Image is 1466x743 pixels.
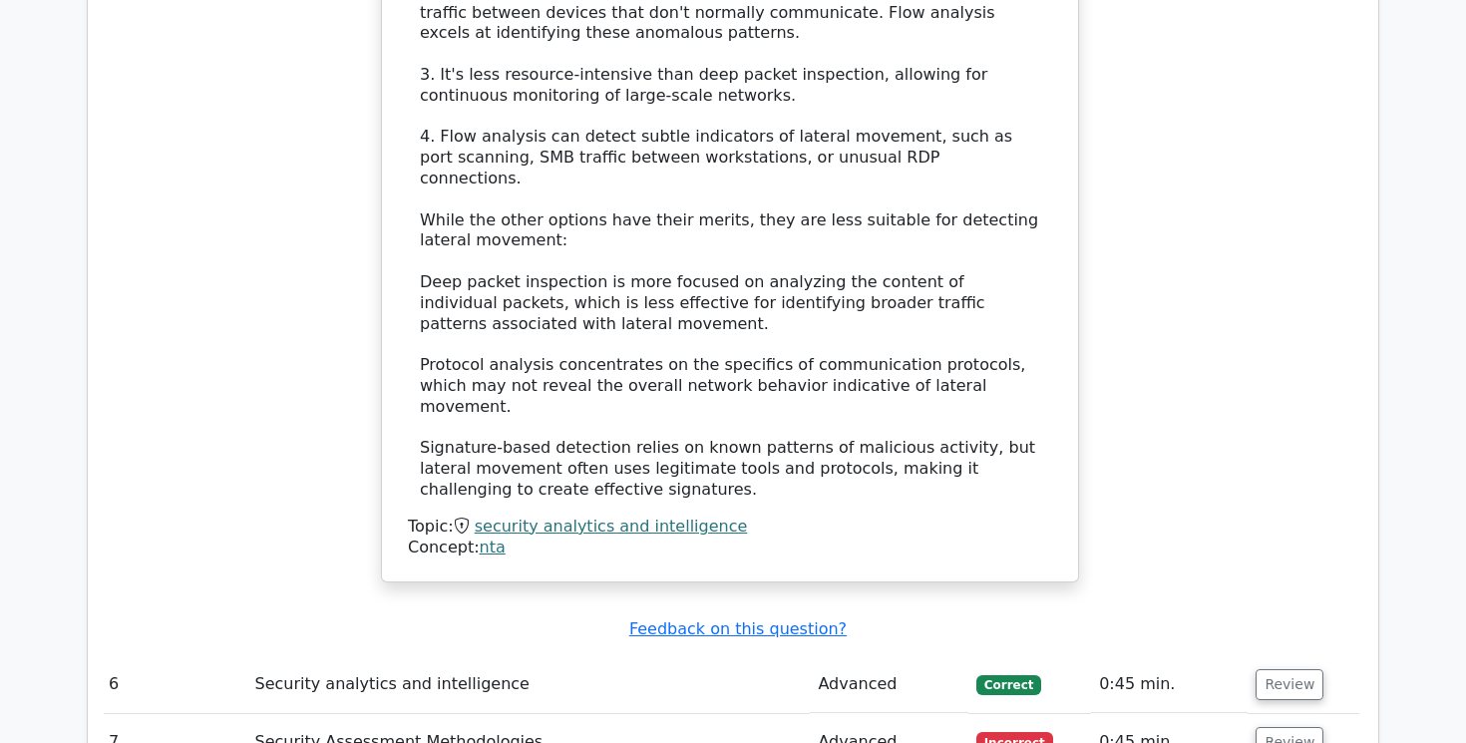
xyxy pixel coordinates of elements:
div: Concept: [408,538,1052,558]
button: Review [1256,669,1323,700]
td: 0:45 min. [1091,656,1248,713]
td: 6 [101,656,247,713]
a: nta [480,538,506,557]
a: security analytics and intelligence [475,517,748,536]
span: Correct [976,675,1041,695]
td: Security analytics and intelligence [247,656,811,713]
td: Advanced [810,656,967,713]
div: Topic: [408,517,1052,538]
a: Feedback on this question? [629,619,847,638]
